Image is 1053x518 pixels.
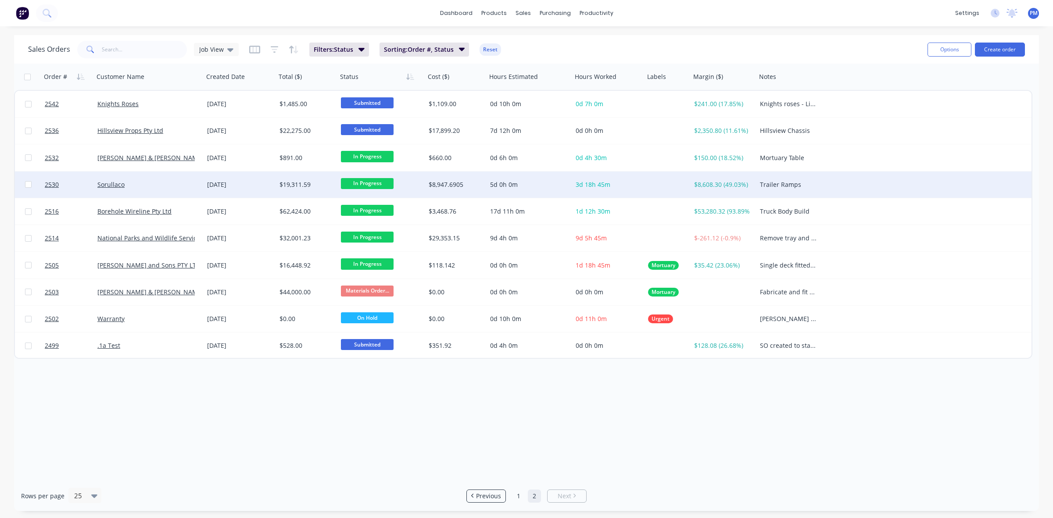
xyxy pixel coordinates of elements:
[928,43,971,57] button: Options
[694,261,750,270] div: $35.42 (23.06%)
[45,261,59,270] span: 2505
[97,288,225,296] a: [PERSON_NAME] & [PERSON_NAME] Pty Ltd
[429,207,480,216] div: $3,468.76
[45,306,97,332] a: 2502
[207,126,272,135] div: [DATE]
[490,341,565,350] div: 0d 4h 0m
[576,126,603,135] span: 0d 0h 0m
[97,100,139,108] a: Knights Roses
[279,154,331,162] div: $891.00
[760,126,817,135] div: Hillsview Chassis
[576,234,607,242] span: 9d 5h 45m
[694,154,750,162] div: $150.00 (18.52%)
[429,100,480,108] div: $1,109.00
[384,45,454,54] span: Sorting: Order #, Status
[512,489,525,503] a: Page 1
[548,492,586,500] a: Next page
[694,180,750,189] div: $8,608.30 (49.03%)
[341,151,394,162] span: In Progress
[97,261,201,269] a: [PERSON_NAME] and Sons PTY LTD
[648,314,673,323] button: Urgent
[576,261,610,269] span: 1d 18h 45m
[97,154,225,162] a: [PERSON_NAME] & [PERSON_NAME] Pty Ltd
[759,72,776,81] div: Notes
[429,154,480,162] div: $660.00
[480,43,501,56] button: Reset
[45,198,97,225] a: 2516
[279,180,331,189] div: $19,311.59
[760,261,817,270] div: Single deck fitted in and LDV van
[341,205,394,216] span: In Progress
[45,91,97,117] a: 2542
[45,225,97,251] a: 2514
[490,154,565,162] div: 0d 6h 0m
[576,180,610,189] span: 3d 18h 45m
[1030,9,1038,17] span: PM
[760,207,817,216] div: Truck Body Build
[694,234,750,243] div: $-261.12 (-0.9%)
[45,180,59,189] span: 2530
[429,126,480,135] div: $17,899.20
[694,100,750,108] div: $241.00 (17.85%)
[207,154,272,162] div: [DATE]
[380,43,469,57] button: Sorting:Order #, Status
[647,72,666,81] div: Labels
[45,154,59,162] span: 2532
[511,7,535,20] div: sales
[45,126,59,135] span: 2536
[429,341,480,350] div: $351.92
[28,45,70,54] h1: Sales Orders
[279,72,302,81] div: Total ($)
[535,7,575,20] div: purchasing
[467,492,505,500] a: Previous page
[760,154,817,162] div: Mortuary Table
[490,261,565,270] div: 0d 0h 0m
[576,288,603,296] span: 0d 0h 0m
[45,332,97,359] a: 2499
[576,341,603,350] span: 0d 0h 0m
[45,171,97,198] a: 2530
[341,124,394,135] span: Submitted
[760,234,817,243] div: Remove tray and Body, cut down body and shorten wheelbase. Fabricate new toolbox to fit on tray t...
[760,288,817,297] div: Fabricate and fit twin deck coffin stacker into Large electric Ford Van.
[279,261,331,270] div: $16,448.92
[558,492,571,500] span: Next
[694,126,750,135] div: $2,350.80 (11.61%)
[490,180,565,189] div: 5d 0h 0m
[576,100,603,108] span: 0d 7h 0m
[429,234,480,243] div: $29,353.15
[207,234,272,243] div: [DATE]
[693,72,723,81] div: Margin ($)
[490,234,565,243] div: 9d 4h 0m
[490,126,565,135] div: 7d 12h 0m
[45,145,97,171] a: 2532
[97,72,144,81] div: Customer Name
[45,279,97,305] a: 2503
[652,314,670,323] span: Urgent
[97,234,209,242] a: National Parks and Wildlife Service SA
[490,100,565,108] div: 0d 10h 0m
[576,314,607,323] span: 0d 11h 0m
[428,72,449,81] div: Cost ($)
[429,288,480,297] div: $0.00
[207,180,272,189] div: [DATE]
[463,489,590,503] ul: Pagination
[341,178,394,189] span: In Progress
[429,180,480,189] div: $8,947.6905
[760,341,817,350] div: SO created to start SOs from 2500
[429,314,480,323] div: $0.00
[279,234,331,243] div: $32,001.23
[21,492,64,500] span: Rows per page
[490,207,565,216] div: 17d 11h 0m
[760,314,817,323] div: [PERSON_NAME] van dropping when under load - diagnose, remove actuators to be sent away for repai...
[694,207,750,216] div: $53,280.32 (93.89%)
[340,72,358,81] div: Status
[207,341,272,350] div: [DATE]
[102,41,187,58] input: Search...
[45,118,97,144] a: 2536
[279,100,331,108] div: $1,485.00
[45,100,59,108] span: 2542
[341,312,394,323] span: On Hold
[45,314,59,323] span: 2502
[489,72,538,81] div: Hours Estimated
